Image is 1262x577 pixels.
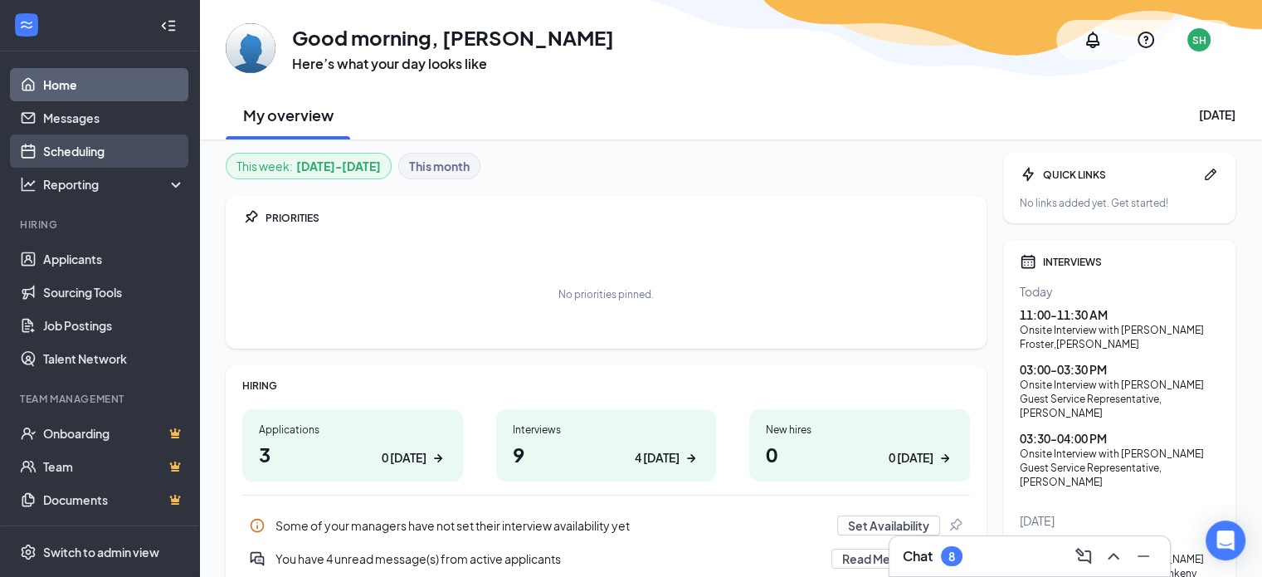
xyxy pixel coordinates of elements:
a: New hires00 [DATE]ArrowRight [749,409,970,482]
button: Set Availability [837,516,940,535]
div: You have 4 unread message(s) from active applicants [242,542,970,575]
button: ComposeMessage [1070,543,1097,570]
div: No priorities pinned. [558,287,654,301]
svg: DoubleChatActive [249,550,266,567]
div: HIRING [242,379,970,393]
div: QUICK LINKS [1043,168,1196,182]
div: Onsite Interview with [PERSON_NAME] [1020,447,1219,461]
div: INTERVIEWS [1043,255,1219,269]
div: 8 [948,550,955,564]
div: Switch to admin view [43,544,159,560]
svg: Notifications [1083,30,1103,50]
div: New hires [766,423,953,437]
svg: Minimize [1133,546,1153,566]
div: 03:00 - 03:30 PM [1020,361,1219,378]
a: Scheduling [43,134,185,168]
a: Messages [43,101,185,134]
div: Guest Service Representative , [PERSON_NAME] [1020,392,1219,420]
h3: Here’s what your day looks like [292,55,614,73]
svg: WorkstreamLogo [18,17,35,33]
a: InfoSome of your managers have not set their interview availability yetSet AvailabilityPin [242,509,970,542]
img: Safire Harter [226,23,275,73]
button: Read Messages [831,549,940,569]
svg: QuestionInfo [1136,30,1156,50]
div: 0 [DATE] [382,449,426,467]
h1: 0 [766,440,953,468]
svg: ArrowRight [430,450,446,467]
svg: Pin [242,209,259,226]
div: PRIORITIES [266,211,970,225]
div: 11:00 - 11:30 AM [1020,306,1219,323]
a: Talent Network [43,342,185,375]
div: [DATE] [1020,512,1219,529]
svg: Settings [20,544,37,560]
a: TeamCrown [43,450,185,483]
h1: 3 [259,440,446,468]
div: Applications [259,423,446,437]
svg: Calendar [1020,253,1036,270]
a: Home [43,68,185,101]
h3: Chat [903,547,933,565]
svg: Pin [947,517,963,534]
div: Open Intercom Messenger [1206,521,1245,560]
svg: ArrowRight [683,450,699,467]
div: 03:30 - 04:00 PM [1020,430,1219,447]
a: OnboardingCrown [43,417,185,450]
a: DocumentsCrown [43,483,185,516]
svg: ChevronUp [1104,546,1123,566]
div: Froster , [PERSON_NAME] [1020,337,1219,351]
svg: Analysis [20,176,37,193]
button: Minimize [1130,543,1157,570]
div: Some of your managers have not set their interview availability yet [275,517,827,534]
div: Today [1020,283,1219,300]
a: Applications30 [DATE]ArrowRight [242,409,463,482]
div: Onsite Interview with [PERSON_NAME] [1020,378,1219,392]
svg: Pen [1202,166,1219,183]
svg: ArrowRight [937,450,953,467]
div: Team Management [20,392,182,406]
div: No links added yet. Get started! [1020,196,1219,210]
div: 4 [DATE] [635,449,680,467]
svg: ComposeMessage [1074,546,1094,566]
h1: Good morning, [PERSON_NAME] [292,23,614,51]
div: This week : [236,157,381,175]
a: SurveysCrown [43,516,185,550]
div: 0 [DATE] [889,449,933,467]
div: [DATE] [1199,106,1235,123]
div: Onsite Interview with [PERSON_NAME] [1020,323,1219,337]
a: Sourcing Tools [43,276,185,309]
a: Interviews94 [DATE]ArrowRight [496,409,717,482]
svg: Collapse [160,17,177,34]
a: Job Postings [43,309,185,342]
button: ChevronUp [1100,543,1127,570]
a: Applicants [43,242,185,276]
b: [DATE] - [DATE] [296,157,381,175]
div: You have 4 unread message(s) from active applicants [275,550,821,567]
div: Reporting [43,176,186,193]
div: SH [1192,33,1206,47]
div: Some of your managers have not set their interview availability yet [242,509,970,542]
svg: Info [249,517,266,534]
h1: 9 [513,440,700,468]
div: Guest Service Representative , [PERSON_NAME] [1020,461,1219,489]
b: This month [409,157,470,175]
h2: My overview [243,105,334,125]
a: DoubleChatActiveYou have 4 unread message(s) from active applicantsRead MessagesPin [242,542,970,575]
div: Hiring [20,218,182,232]
div: Interviews [513,423,700,437]
svg: Bolt [1020,166,1036,183]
